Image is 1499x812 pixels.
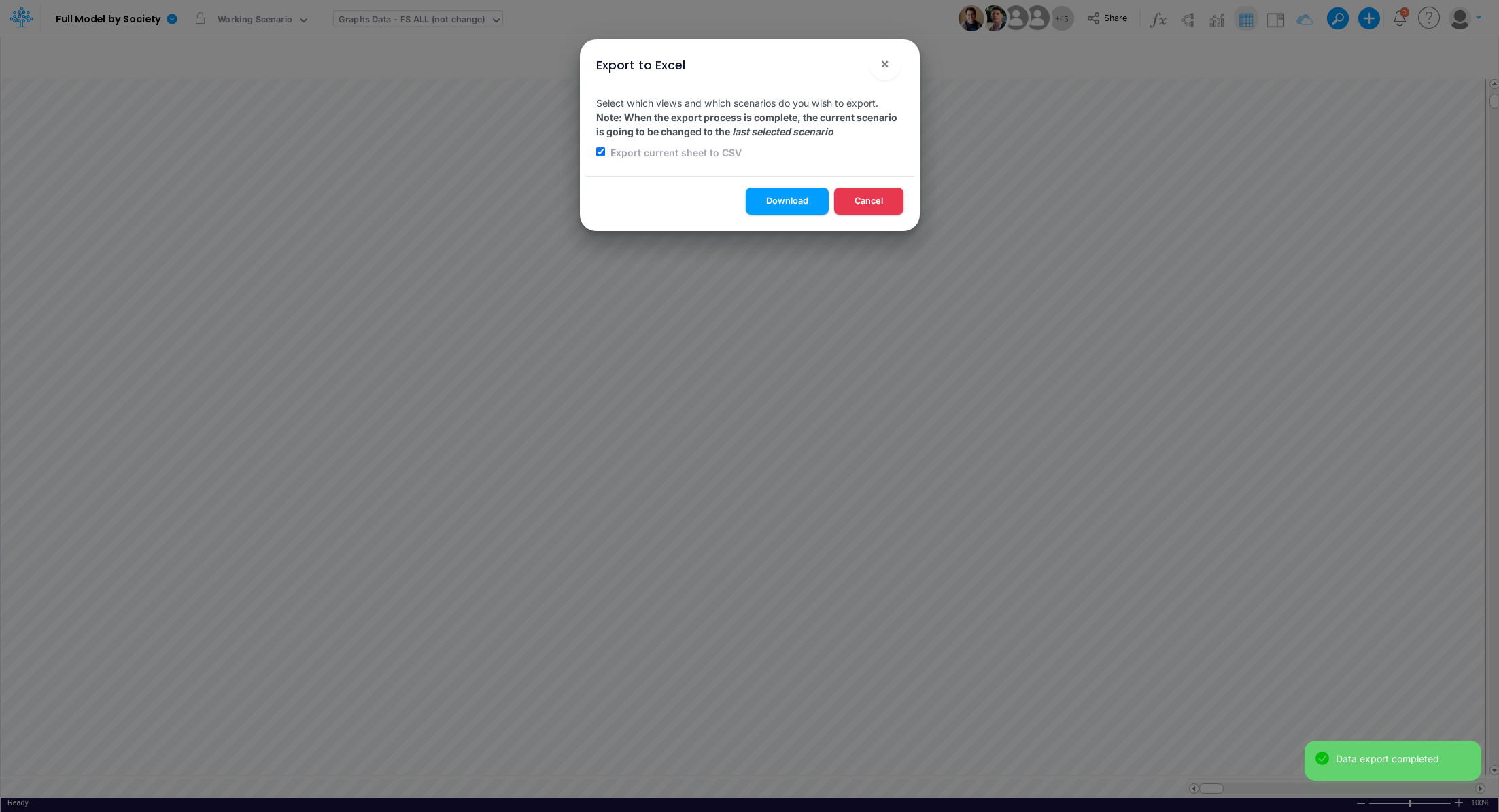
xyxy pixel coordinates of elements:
[834,188,903,214] button: Cancel
[596,56,685,74] div: Export to Excel
[608,145,742,160] label: Export current sheet to CSV
[1336,752,1470,766] div: Data export completed
[732,126,833,137] em: last selected scenario
[596,111,897,137] strong: Note: When the export process is complete, the current scenario is going to be changed to the
[585,85,914,176] div: Select which views and which scenarios do you wish to export.
[869,48,901,80] button: Close
[880,55,889,71] span: ×
[746,188,829,214] button: Download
